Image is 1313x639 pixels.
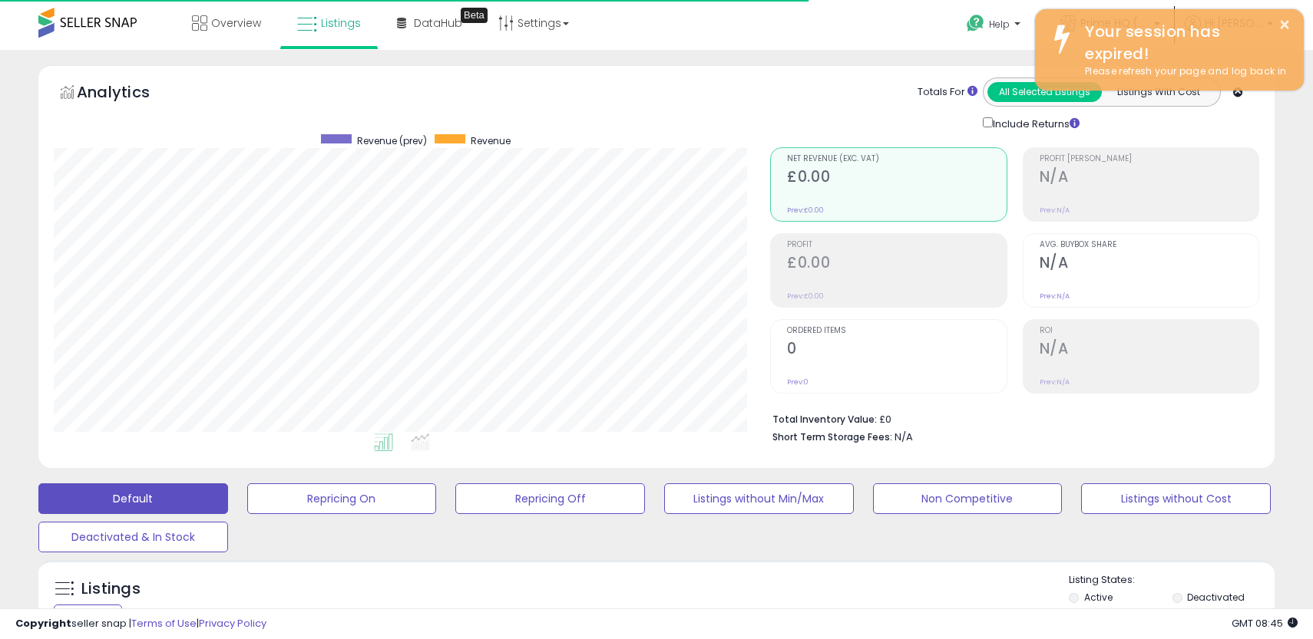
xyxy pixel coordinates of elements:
[38,522,228,552] button: Deactivated & In Stock
[1073,21,1292,64] div: Your session has expired!
[772,413,877,426] b: Total Inventory Value:
[772,430,892,443] b: Short Term Storage Fees:
[357,134,427,147] span: Revenue (prev)
[787,327,1006,335] span: Ordered Items
[954,2,1036,50] a: Help
[873,483,1063,514] button: Non Competitive
[664,483,854,514] button: Listings without Min/Max
[787,292,824,301] small: Prev: £0.00
[38,483,228,514] button: Default
[1187,608,1229,621] label: Archived
[1040,327,1258,335] span: ROI
[989,18,1010,31] span: Help
[1040,254,1258,275] h2: N/A
[15,616,71,631] strong: Copyright
[81,578,141,600] h5: Listings
[1040,155,1258,163] span: Profit [PERSON_NAME]
[787,254,1006,275] h2: £0.00
[1040,241,1258,249] span: Avg. Buybox Share
[247,483,437,514] button: Repricing On
[321,15,361,31] span: Listings
[966,14,985,33] i: Get Help
[1073,64,1292,79] div: Please refresh your page and log back in
[1040,377,1070,387] small: Prev: N/A
[987,82,1102,102] button: All Selected Listings
[15,617,266,631] div: seller snap | |
[461,8,488,23] div: Tooltip anchor
[1084,608,1140,621] label: Out of Stock
[918,85,977,100] div: Totals For
[1040,168,1258,189] h2: N/A
[1040,206,1070,215] small: Prev: N/A
[1187,591,1245,604] label: Deactivated
[787,377,809,387] small: Prev: 0
[471,134,511,147] span: Revenue
[971,114,1098,132] div: Include Returns
[787,241,1006,249] span: Profit
[1069,573,1274,588] p: Listing States:
[895,430,913,444] span: N/A
[199,616,266,631] a: Privacy Policy
[772,409,1248,427] li: £0
[787,168,1006,189] h2: £0.00
[1232,616,1298,631] span: 2025-09-16 08:45 GMT
[414,15,462,31] span: DataHub
[787,206,824,215] small: Prev: £0.00
[77,81,180,107] h5: Analytics
[1040,292,1070,301] small: Prev: N/A
[131,616,197,631] a: Terms of Use
[1101,82,1215,102] button: Listings With Cost
[1040,340,1258,361] h2: N/A
[54,604,122,619] div: Clear All Filters
[455,483,645,514] button: Repricing Off
[787,340,1006,361] h2: 0
[1081,483,1271,514] button: Listings without Cost
[1084,591,1113,604] label: Active
[1278,15,1291,35] button: ×
[787,155,1006,163] span: Net Revenue (Exc. VAT)
[211,15,261,31] span: Overview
